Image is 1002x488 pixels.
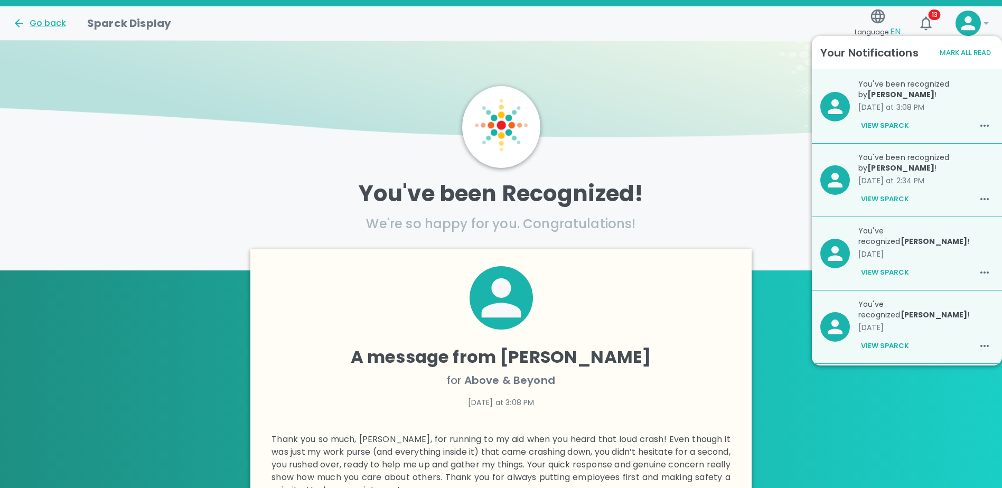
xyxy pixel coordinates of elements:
[475,99,528,152] img: Sparck logo
[867,163,934,173] b: [PERSON_NAME]
[858,337,912,355] button: View Sparck
[271,372,731,389] p: for
[937,45,994,61] button: Mark All Read
[858,322,994,333] p: [DATE]
[858,102,994,112] p: [DATE] at 3:08 PM
[855,25,901,39] span: Language:
[13,17,66,30] button: Go back
[271,346,731,368] h4: A message from [PERSON_NAME]
[913,11,939,36] button: 13
[858,152,994,173] p: You've been recognized by !
[901,309,968,320] b: [PERSON_NAME]
[858,249,994,259] p: [DATE]
[858,264,912,281] button: View Sparck
[858,190,912,208] button: View Sparck
[901,236,968,247] b: [PERSON_NAME]
[464,373,555,388] span: Above & Beyond
[867,89,934,100] b: [PERSON_NAME]
[858,175,994,186] p: [DATE] at 2:34 PM
[858,79,994,100] p: You've been recognized by !
[858,299,994,320] p: You've recognized !
[890,25,901,37] span: EN
[271,397,731,408] p: [DATE] at 3:08 PM
[858,117,912,135] button: View Sparck
[87,15,171,32] h1: Sparck Display
[850,5,905,42] button: Language:EN
[858,226,994,247] p: You've recognized !
[820,44,919,61] h6: Your Notifications
[929,10,941,20] span: 13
